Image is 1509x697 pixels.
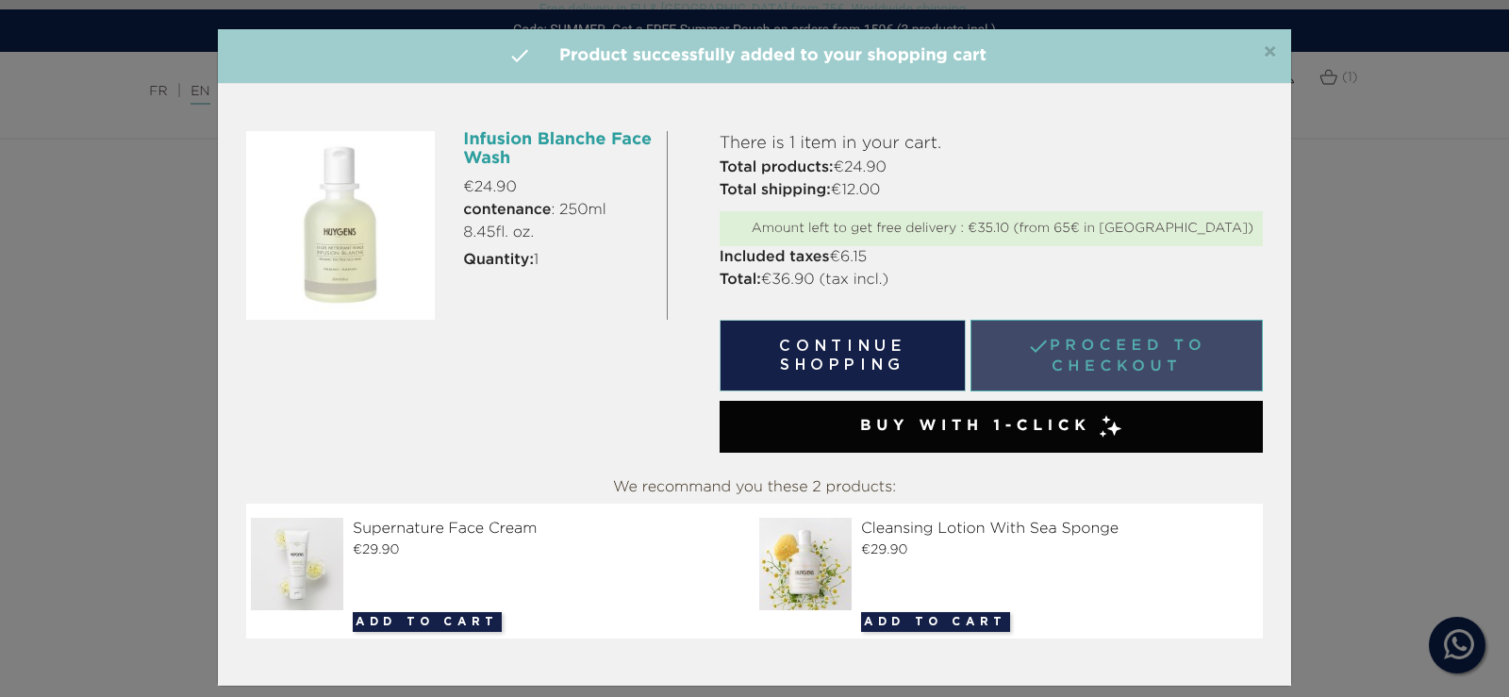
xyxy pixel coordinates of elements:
[970,320,1263,391] a: Proceed to checkout
[232,43,1277,69] h4: Product successfully added to your shopping cart
[251,540,750,560] div: €29.90
[463,199,652,244] span: : 250ml 8.45fl. oz.
[246,472,1263,504] div: We recommand you these 2 products:
[759,518,859,610] img: Cleansing Lotion With Sea Sponge
[861,612,1010,632] button: Add to cart
[759,518,1258,540] div: Cleansing Lotion With Sea Sponge
[463,253,534,268] strong: Quantity:
[463,131,652,169] h6: Infusion Blanche Face Wash
[720,157,1263,179] p: €24.90
[720,179,1263,202] p: €12.00
[251,518,750,540] div: Supernature Face Cream
[1263,41,1277,64] span: ×
[720,246,1263,269] p: €6.15
[720,320,967,391] button: Continue shopping
[463,176,652,199] p: €24.90
[251,518,351,610] img: Supernature Face Cream
[720,269,1263,291] p: €36.90 (tax incl.)
[729,221,1253,237] div: Amount left to get free delivery : €35.10 (from 65€ in [GEOGRAPHIC_DATA])
[759,540,1258,560] div: €29.90
[463,203,551,218] strong: contenance
[353,612,502,632] button: Add to cart
[720,160,834,175] strong: Total products:
[720,131,1263,157] p: There is 1 item in your cart.
[1263,41,1277,64] button: Close
[720,273,761,288] strong: Total:
[720,250,830,265] strong: Included taxes
[463,249,652,272] p: 1
[508,44,531,67] i: 
[720,183,831,198] strong: Total shipping:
